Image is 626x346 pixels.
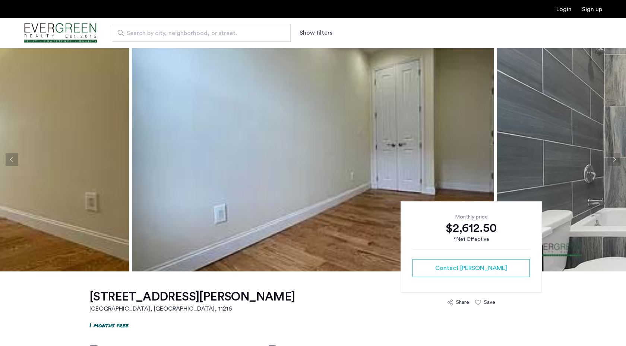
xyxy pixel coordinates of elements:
[456,299,469,306] div: Share
[6,153,18,166] button: Previous apartment
[412,221,530,236] div: $2,612.50
[412,236,530,243] div: *Net Effective
[132,48,494,271] img: apartment
[608,153,620,166] button: Next apartment
[24,19,97,47] img: logo
[89,289,295,313] a: [STREET_ADDRESS][PERSON_NAME][GEOGRAPHIC_DATA], [GEOGRAPHIC_DATA], 11216
[484,299,495,306] div: Save
[89,289,295,304] h1: [STREET_ADDRESS][PERSON_NAME]
[112,24,291,42] input: Apartment Search
[435,264,507,273] span: Contact [PERSON_NAME]
[89,321,129,329] p: 1 months free
[412,213,530,221] div: Monthly price
[595,316,619,339] iframe: chat widget
[127,29,270,38] span: Search by city, neighborhood, or street.
[412,259,530,277] button: button
[89,304,295,313] h2: [GEOGRAPHIC_DATA], [GEOGRAPHIC_DATA] , 11216
[582,6,602,12] a: Registration
[556,6,572,12] a: Login
[300,28,332,37] button: Show or hide filters
[24,19,97,47] a: Cazamio Logo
